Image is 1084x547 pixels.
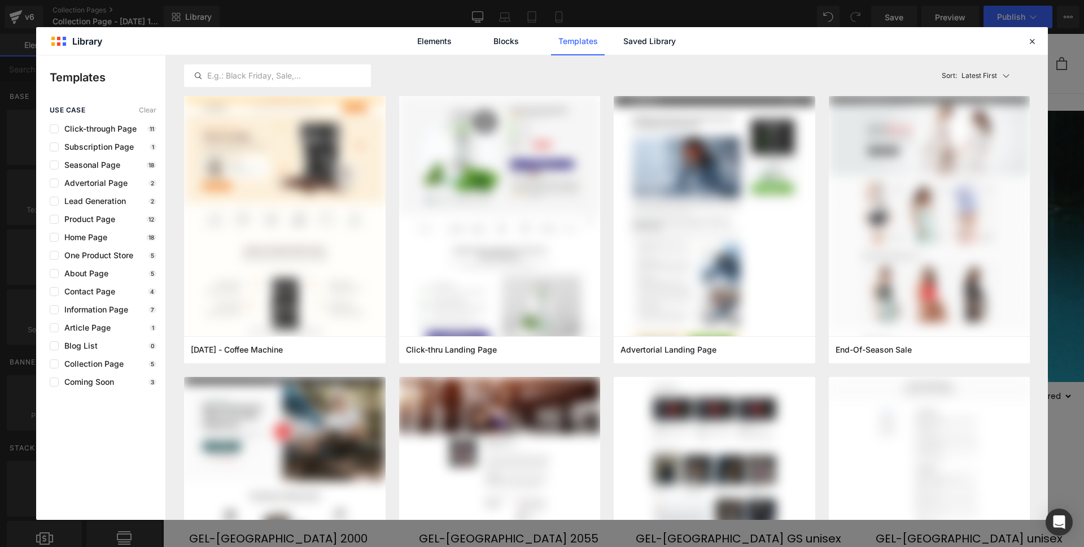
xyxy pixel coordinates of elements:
[147,125,156,132] p: 11
[242,498,449,525] a: GEL-[GEOGRAPHIC_DATA] 2055 unisex
[150,144,156,150] p: 1
[139,106,156,114] span: Clear
[148,379,156,385] p: 3
[513,405,638,498] img: GEL-NYC GS unisex
[150,324,156,331] p: 1
[59,251,133,260] span: One Product Store
[59,179,128,188] span: Advertorial Page
[148,361,156,367] p: 5
[59,215,115,224] span: Product Page
[436,348,485,376] span: 4 products
[623,27,676,55] a: Saved Library
[59,341,98,350] span: Blog List
[836,345,912,355] span: End-Of-Season Sale
[148,180,156,186] p: 2
[961,71,997,81] p: Latest First
[479,27,533,55] a: Blocks
[148,342,156,349] p: 0
[473,498,678,511] a: GEL-[GEOGRAPHIC_DATA] GS unisex
[50,69,165,86] p: Templates
[406,345,497,355] span: Click-thru Landing Page
[59,269,108,278] span: About Page
[146,162,156,168] p: 18
[1046,509,1073,536] div: Open Intercom Messenger
[59,377,114,387] span: Coming Soon
[408,27,461,55] a: Elements
[11,498,219,525] a: GEL-[GEOGRAPHIC_DATA] 2000 unisex
[148,288,156,295] p: 4
[59,305,128,314] span: Information Page
[893,24,904,37] a: Apri carrello
[148,198,156,205] p: 2
[937,64,1030,87] button: Latest FirstSort:Latest First
[59,287,115,296] span: Contact Page
[148,270,156,277] p: 5
[148,306,156,313] p: 7
[146,216,156,223] p: 12
[185,69,370,83] input: E.g.: Black Friday, Sale,...
[59,323,111,332] span: Article Page
[744,405,868,498] img: GEL-NYC unisex
[620,345,716,355] span: Advertorial Landing Page
[53,405,178,498] img: GEL-NYC 2000 unisex
[146,234,156,241] p: 18
[50,106,85,114] span: use case
[59,160,120,170] span: Seasonal Page
[59,142,134,151] span: Subscription Page
[283,405,408,498] img: GEL-NYC 2055 unisex
[713,498,899,511] a: GEL-[GEOGRAPHIC_DATA] unisex
[551,27,605,55] a: Templates
[59,359,124,368] span: Collection Page
[59,233,107,242] span: Home Page
[442,10,482,50] img: nysports
[148,252,156,259] p: 5
[942,72,957,80] span: Sort:
[59,197,126,206] span: Lead Generation
[191,345,283,355] span: Thanksgiving - Coffee Machine
[59,124,137,133] span: Click-through Page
